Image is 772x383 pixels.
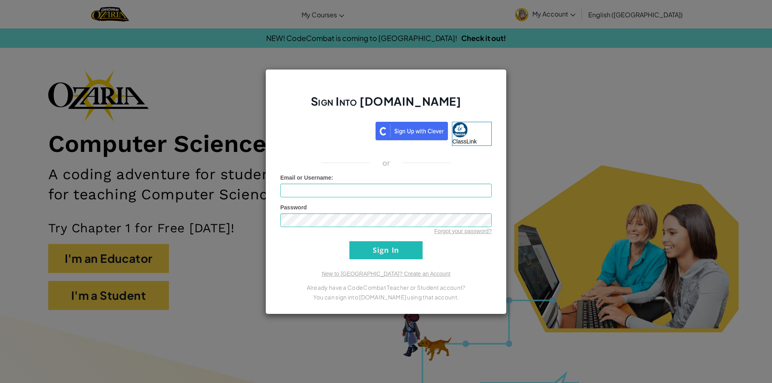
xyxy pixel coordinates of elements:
h2: Sign Into [DOMAIN_NAME] [280,94,492,117]
p: or [382,158,390,168]
span: Password [280,204,307,211]
img: classlink-logo-small.png [452,122,468,137]
input: Sign In [349,241,423,259]
a: New to [GEOGRAPHIC_DATA]? Create an Account [322,270,450,277]
p: You can sign into [DOMAIN_NAME] using that account. [280,292,492,302]
p: Already have a CodeCombat Teacher or Student account? [280,283,492,292]
img: clever_sso_button@2x.png [376,122,448,140]
label: : [280,174,333,182]
iframe: Sign in with Google Button [276,121,376,139]
span: Email or Username [280,174,331,181]
span: ClassLink [452,138,477,145]
a: Forgot your password? [434,228,492,234]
